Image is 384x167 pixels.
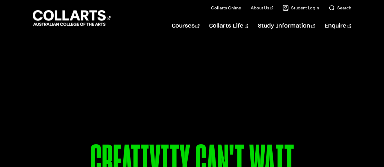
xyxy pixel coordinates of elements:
[172,16,199,36] a: Courses
[209,16,248,36] a: Collarts Life
[283,5,319,11] a: Student Login
[33,9,110,27] div: Go to homepage
[329,5,351,11] a: Search
[251,5,273,11] a: About Us
[211,5,241,11] a: Collarts Online
[258,16,315,36] a: Study Information
[325,16,351,36] a: Enquire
